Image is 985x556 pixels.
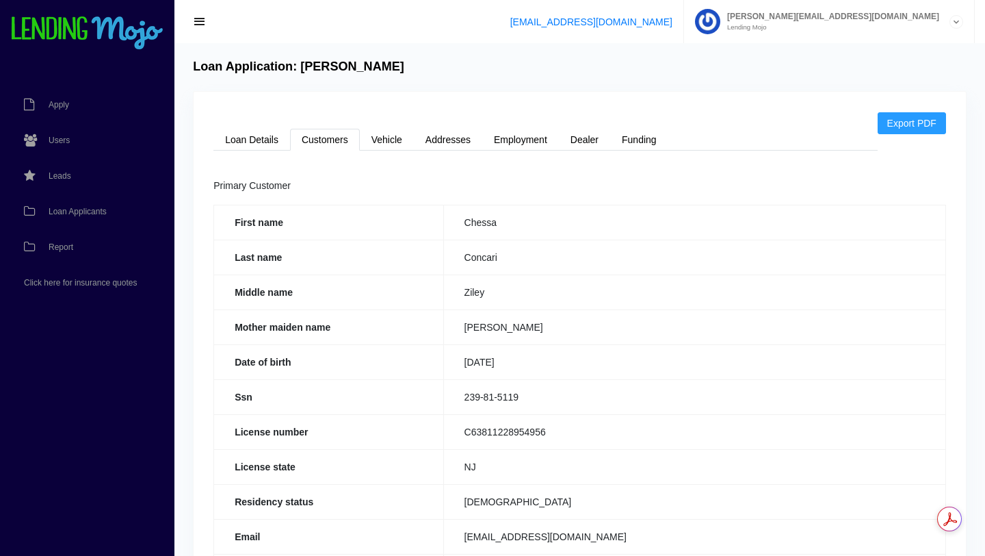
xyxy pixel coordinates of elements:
td: Ziley [443,275,945,309]
a: Dealer [559,129,610,151]
span: [PERSON_NAME][EMAIL_ADDRESS][DOMAIN_NAME] [720,12,939,21]
th: Middle name [214,275,443,309]
a: [EMAIL_ADDRESS][DOMAIN_NAME] [510,16,672,27]
td: [EMAIL_ADDRESS][DOMAIN_NAME] [443,519,945,554]
th: Residency status [214,484,443,519]
span: Loan Applicants [49,207,107,216]
a: Funding [610,129,668,151]
td: [DATE] [443,344,945,379]
th: Last name [214,240,443,275]
a: Addresses [414,129,482,151]
th: Email [214,519,443,554]
th: License number [214,414,443,449]
span: Apply [49,101,69,109]
th: Mother maiden name [214,309,443,344]
span: Leads [49,172,71,180]
th: License state [214,449,443,484]
a: Customers [290,129,360,151]
img: logo-small.png [10,16,164,51]
small: Lending Mojo [720,24,939,31]
a: Loan Details [213,129,290,151]
th: Date of birth [214,344,443,379]
td: NJ [443,449,945,484]
td: [PERSON_NAME] [443,309,945,344]
a: Export PDF [878,112,946,134]
span: Users [49,136,70,144]
a: Employment [482,129,559,151]
td: Concari [443,240,945,275]
th: Ssn [214,379,443,414]
h4: Loan Application: [PERSON_NAME] [193,60,404,75]
img: Profile image [695,9,720,34]
td: C63811228954956 [443,414,945,449]
span: Click here for insurance quotes [24,279,137,287]
div: Primary Customer [213,178,946,194]
a: Vehicle [360,129,414,151]
td: Chessa [443,205,945,240]
th: First name [214,205,443,240]
td: 239-81-5119 [443,379,945,414]
span: Report [49,243,73,251]
td: [DEMOGRAPHIC_DATA] [443,484,945,519]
